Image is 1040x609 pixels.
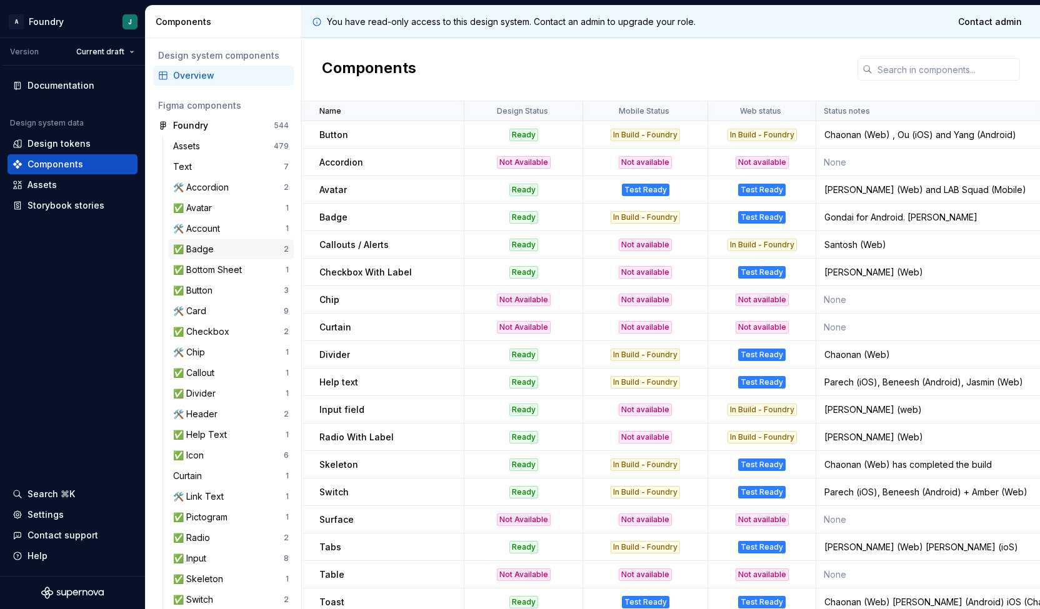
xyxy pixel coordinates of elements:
[168,322,294,342] a: ✅ Checkbox2
[27,488,75,500] div: Search ⌘K
[611,211,680,224] div: In Build - Foundry
[319,431,394,443] p: Radio With Label
[7,154,137,174] a: Components
[497,513,551,526] div: Not Available
[611,458,680,471] div: In Build - Foundry
[173,387,221,400] div: ✅ Divider
[319,106,341,116] p: Name
[173,346,210,359] div: 🛠️ Chip
[156,16,296,28] div: Components
[509,458,538,471] div: Ready
[619,321,672,334] div: Not available
[173,305,211,317] div: 🛠️ Card
[284,182,289,192] div: 2
[284,306,289,316] div: 9
[173,243,219,255] div: ✅ Badge
[738,184,786,196] div: Test Ready
[738,266,786,279] div: Test Ready
[10,118,84,128] div: Design system data
[173,367,219,379] div: ✅ Callout
[173,181,234,194] div: 🛠️ Accordion
[611,486,680,498] div: In Build - Foundry
[173,573,228,585] div: ✅ Skeleton
[509,266,538,279] div: Ready
[274,141,289,151] div: 479
[173,202,217,214] div: ✅ Avatar
[27,137,91,150] div: Design tokens
[727,239,797,251] div: In Build - Foundry
[286,430,289,440] div: 1
[27,529,98,542] div: Contact support
[509,349,538,361] div: Ready
[168,260,294,280] a: ✅ Bottom Sheet1
[168,507,294,527] a: ✅ Pictogram1
[168,404,294,424] a: 🛠️ Header2
[736,568,789,581] div: Not available
[168,384,294,404] a: ✅ Divider1
[727,431,797,443] div: In Build - Foundry
[497,106,548,116] p: Design Status
[319,156,363,169] p: Accordion
[173,593,218,606] div: ✅ Switch
[173,449,209,462] div: ✅ Icon
[168,528,294,548] a: ✅ Radio2
[168,363,294,383] a: ✅ Callout1
[286,471,289,481] div: 1
[7,134,137,154] a: Design tokens
[27,158,83,171] div: Components
[168,239,294,259] a: ✅ Badge2
[168,157,294,177] a: Text7
[736,294,789,306] div: Not available
[319,321,351,334] p: Curtain
[497,321,551,334] div: Not Available
[740,106,781,116] p: Web status
[319,568,344,581] p: Table
[173,284,217,297] div: ✅ Button
[509,376,538,389] div: Ready
[950,11,1030,33] a: Contact admin
[319,596,344,608] p: Toast
[27,179,57,191] div: Assets
[622,184,669,196] div: Test Ready
[736,513,789,526] div: Not available
[173,264,247,276] div: ✅ Bottom Sheet
[27,79,94,92] div: Documentation
[509,596,538,608] div: Ready
[738,458,786,471] div: Test Ready
[736,321,789,334] div: Not available
[286,203,289,213] div: 1
[41,587,104,599] a: Supernova Logo
[173,69,289,82] div: Overview
[168,177,294,197] a: 🛠️ Accordion2
[509,239,538,251] div: Ready
[284,553,289,563] div: 8
[168,219,294,239] a: 🛠️ Account1
[319,129,348,141] p: Button
[286,512,289,522] div: 1
[173,325,234,338] div: ✅ Checkbox
[611,349,680,361] div: In Build - Foundry
[619,106,669,116] p: Mobile Status
[286,492,289,502] div: 1
[153,116,294,136] a: Foundry544
[738,211,786,224] div: Test Ready
[9,14,24,29] div: A
[736,156,789,169] div: Not available
[284,285,289,295] div: 3
[173,222,225,235] div: 🛠️ Account
[619,294,672,306] div: Not available
[27,199,104,212] div: Storybook stories
[319,211,347,224] p: Badge
[284,244,289,254] div: 2
[322,58,416,81] h2: Components
[286,265,289,275] div: 1
[173,511,232,523] div: ✅ Pictogram
[286,368,289,378] div: 1
[173,140,205,152] div: Assets
[727,404,797,416] div: In Build - Foundry
[168,198,294,218] a: ✅ Avatar1
[738,596,786,608] div: Test Ready
[319,541,341,553] p: Tabs
[158,99,289,112] div: Figma components
[128,17,132,27] div: J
